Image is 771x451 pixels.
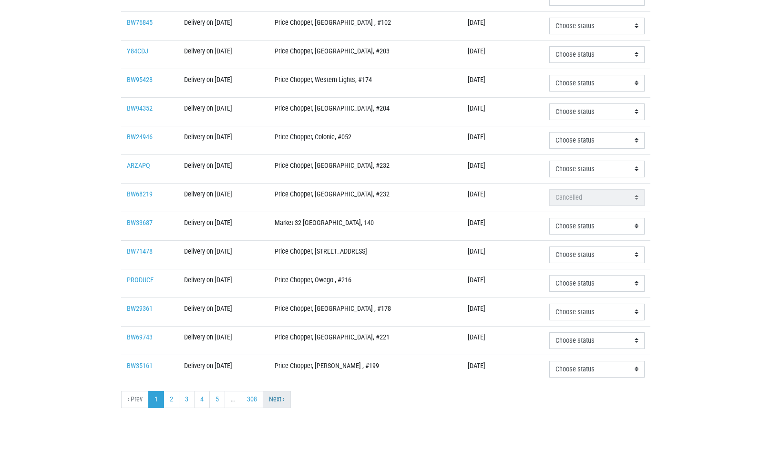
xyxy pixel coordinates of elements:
a: 4 [194,391,210,408]
td: Delivery on [DATE] [178,326,268,355]
td: Delivery on [DATE] [178,355,268,383]
td: Delivery on [DATE] [178,297,268,326]
a: BW71478 [127,247,153,256]
td: [DATE] [462,297,544,326]
td: [DATE] [462,183,544,212]
a: 308 [241,391,263,408]
td: Price Chopper, Owego , #216 [269,269,462,297]
a: 5 [209,391,225,408]
td: Delivery on [DATE] [178,126,268,154]
td: Delivery on [DATE] [178,154,268,183]
td: [DATE] [462,269,544,297]
nav: pager [121,391,650,408]
td: Price Chopper, [GEOGRAPHIC_DATA], #204 [269,97,462,126]
a: BW76845 [127,19,153,27]
a: 1 [148,391,164,408]
td: [DATE] [462,355,544,383]
td: Price Chopper, [STREET_ADDRESS] [269,240,462,269]
td: Delivery on [DATE] [178,11,268,40]
td: Price Chopper, [GEOGRAPHIC_DATA], #221 [269,326,462,355]
a: BW35161 [127,362,153,370]
td: Price Chopper, [GEOGRAPHIC_DATA], #232 [269,183,462,212]
td: [DATE] [462,69,544,97]
a: PRODUCE [127,276,154,284]
td: Price Chopper, [GEOGRAPHIC_DATA] , #102 [269,11,462,40]
td: Price Chopper, [GEOGRAPHIC_DATA], #203 [269,40,462,69]
td: [DATE] [462,154,544,183]
a: BW24946 [127,133,153,141]
td: Delivery on [DATE] [178,212,268,240]
td: Price Chopper, Western Lights, #174 [269,69,462,97]
td: [DATE] [462,212,544,240]
td: Price Chopper, Colonie, #052 [269,126,462,154]
td: [DATE] [462,11,544,40]
td: [DATE] [462,126,544,154]
a: BW33687 [127,219,153,227]
a: 3 [179,391,195,408]
td: [DATE] [462,40,544,69]
a: Y84CDJ [127,47,148,55]
a: 2 [164,391,179,408]
td: Delivery on [DATE] [178,40,268,69]
a: BW94352 [127,104,153,113]
td: Delivery on [DATE] [178,97,268,126]
a: next [263,391,291,408]
td: [DATE] [462,326,544,355]
a: ARZAPQ [127,162,150,170]
td: Price Chopper, [GEOGRAPHIC_DATA] , #178 [269,297,462,326]
td: [DATE] [462,97,544,126]
td: Delivery on [DATE] [178,269,268,297]
td: [DATE] [462,240,544,269]
a: BW95428 [127,76,153,84]
td: Delivery on [DATE] [178,183,268,212]
td: Delivery on [DATE] [178,240,268,269]
td: Price Chopper, [PERSON_NAME] , #199 [269,355,462,383]
a: BW29361 [127,305,153,313]
a: BW69743 [127,333,153,341]
td: Price Chopper, [GEOGRAPHIC_DATA], #232 [269,154,462,183]
td: Delivery on [DATE] [178,69,268,97]
a: BW68219 [127,190,153,198]
td: Market 32 [GEOGRAPHIC_DATA], 140 [269,212,462,240]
